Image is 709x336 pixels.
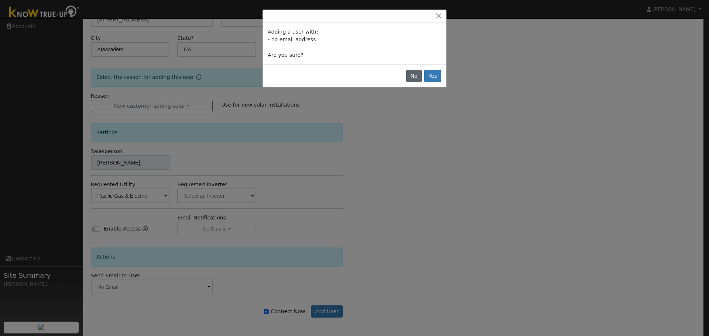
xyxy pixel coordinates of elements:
[268,52,303,58] span: Are you sure?
[268,37,316,42] span: - no email address
[434,12,444,20] button: Close
[424,70,441,82] button: Yes
[268,29,318,35] span: Adding a user with:
[406,70,422,82] button: No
